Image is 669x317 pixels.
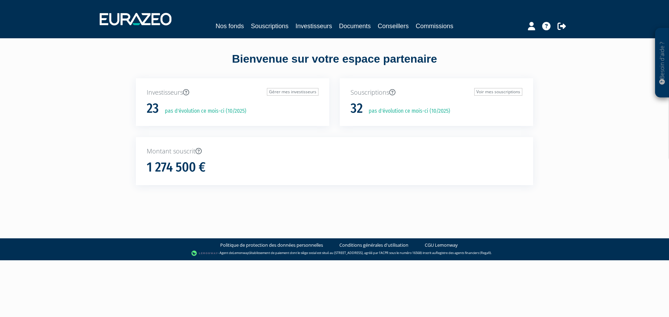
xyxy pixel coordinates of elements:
[7,250,662,257] div: - Agent de (établissement de paiement dont le siège social est situé au [STREET_ADDRESS], agréé p...
[220,242,323,248] a: Politique de protection des données personnelles
[233,251,249,255] a: Lemonway
[295,21,332,31] a: Investisseurs
[216,21,244,31] a: Nos fonds
[416,21,453,31] a: Commissions
[351,88,522,97] p: Souscriptions
[251,21,289,31] a: Souscriptions
[147,147,522,156] p: Montant souscrit
[131,51,538,78] div: Bienvenue sur votre espace partenaire
[351,101,363,116] h1: 32
[339,21,371,31] a: Documents
[378,21,409,31] a: Conseillers
[147,160,206,175] h1: 1 274 500 €
[474,88,522,96] a: Voir mes souscriptions
[100,13,171,25] img: 1732889491-logotype_eurazeo_blanc_rvb.png
[425,242,458,248] a: CGU Lemonway
[147,88,318,97] p: Investisseurs
[436,251,491,255] a: Registre des agents financiers (Regafi)
[658,32,666,94] p: Besoin d'aide ?
[364,107,450,115] p: pas d'évolution ce mois-ci (10/2025)
[191,250,218,257] img: logo-lemonway.png
[147,101,159,116] h1: 23
[267,88,318,96] a: Gérer mes investisseurs
[339,242,408,248] a: Conditions générales d'utilisation
[160,107,246,115] p: pas d'évolution ce mois-ci (10/2025)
